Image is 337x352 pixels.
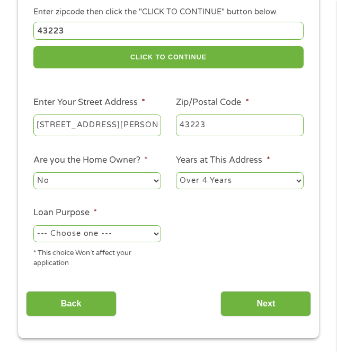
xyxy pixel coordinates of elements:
div: Enter zipcode then click the "CLICK TO CONTINUE" button below. [33,6,304,18]
button: CLICK TO CONTINUE [33,46,304,69]
input: Next [220,291,311,317]
input: 1 Main Street [33,115,161,137]
label: Enter Your Street Address [33,97,145,108]
div: * This choice Won’t affect your application [33,244,161,269]
label: Zip/Postal Code [176,97,249,108]
input: Back [26,291,117,317]
label: Loan Purpose [33,207,97,218]
label: Years at This Address [176,155,270,166]
label: Are you the Home Owner? [33,155,148,166]
input: Enter Zipcode (e.g 01510) [33,22,304,39]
